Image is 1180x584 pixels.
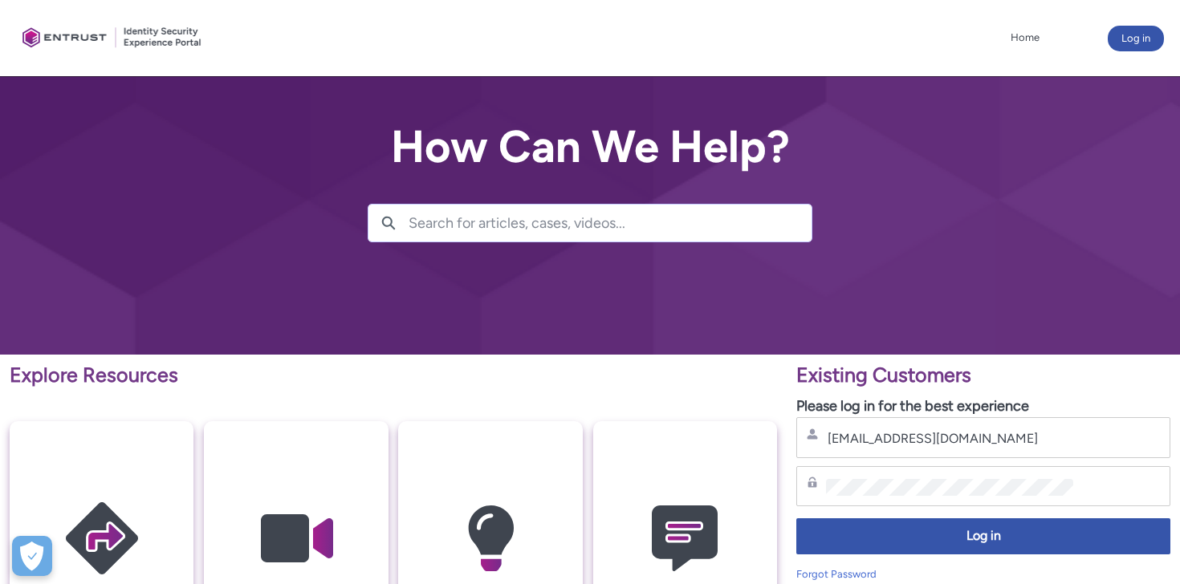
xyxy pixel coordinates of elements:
input: Search for articles, cases, videos... [409,205,812,241]
span: Log in [807,527,1160,545]
p: Existing Customers [796,360,1170,391]
button: Log in [796,518,1170,554]
button: Search [368,205,409,241]
button: Open Preferences [12,536,52,576]
p: Please log in for the best experience [796,395,1170,417]
a: Forgot Password [796,568,877,580]
a: Home [1007,26,1044,50]
h2: How Can We Help? [368,122,812,172]
button: Log in [1108,26,1164,51]
input: Username [826,430,1073,447]
p: Explore Resources [10,360,777,391]
div: Cookie Preferences [12,536,52,576]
